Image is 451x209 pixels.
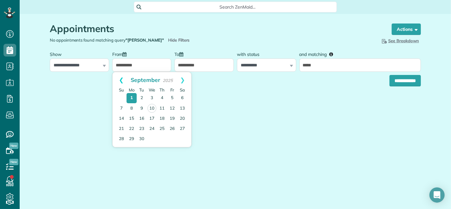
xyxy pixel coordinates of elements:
a: 21 [116,124,127,134]
span: Friday [170,87,174,92]
a: 26 [167,124,177,134]
div: No appointments found matching query [45,37,235,43]
a: Hide Filters [168,37,190,43]
a: 14 [116,114,127,124]
label: and matching [299,48,338,60]
a: 23 [137,124,147,134]
a: 28 [116,134,127,144]
h1: Appointments [50,24,380,34]
label: From [112,48,130,60]
a: 13 [177,104,187,114]
a: 30 [137,134,147,144]
span: New [9,159,18,165]
span: Saturday [180,87,185,92]
a: 5 [167,93,177,103]
a: 1 [127,93,137,103]
a: 6 [177,93,187,103]
span: See Breakdown [381,38,419,43]
a: 25 [157,124,167,134]
a: 17 [147,114,157,124]
a: 3 [147,93,157,103]
label: To [174,48,186,60]
span: Tuesday [139,87,144,92]
a: 19 [167,114,177,124]
a: 9 [137,104,147,114]
div: Open Intercom Messenger [429,187,445,203]
span: September [131,76,160,83]
span: New [9,143,18,149]
strong: "[PERSON_NAME]" [126,37,164,43]
a: 16 [137,114,147,124]
a: 4 [157,93,167,103]
a: 11 [157,104,167,114]
a: 15 [127,114,137,124]
span: 2025 [163,78,173,83]
button: See Breakdown [379,37,421,44]
a: 22 [127,124,137,134]
a: Next [174,72,191,88]
button: Actions [392,24,421,35]
a: 29 [127,134,137,144]
span: Wednesday [149,87,155,92]
span: Monday [129,87,134,92]
span: Sunday [119,87,124,92]
a: 10 [147,104,156,113]
a: 24 [147,124,157,134]
a: 7 [116,104,127,114]
a: 8 [127,104,137,114]
a: Prev [113,72,130,88]
span: Thursday [160,87,165,92]
a: 12 [167,104,177,114]
a: 2 [137,93,147,103]
a: 20 [177,114,187,124]
a: 18 [157,114,167,124]
a: 27 [177,124,187,134]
